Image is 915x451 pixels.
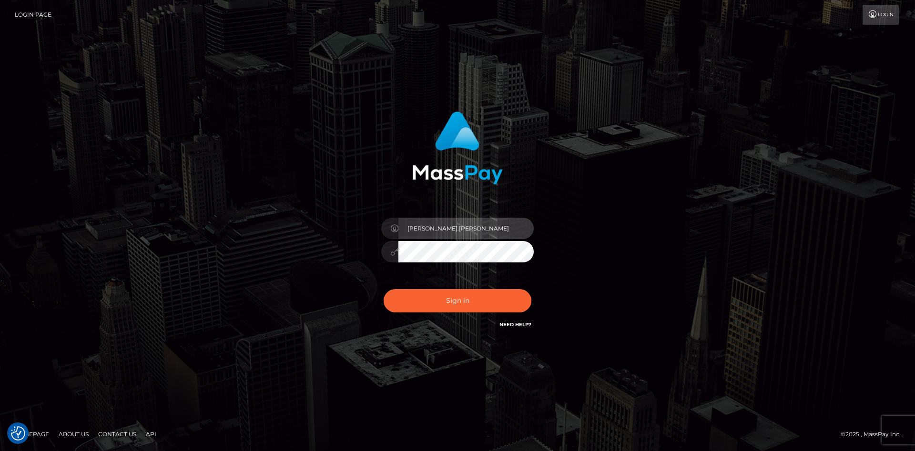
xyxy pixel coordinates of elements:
[398,218,534,239] input: Username...
[10,427,53,441] a: Homepage
[11,426,25,441] img: Revisit consent button
[412,111,503,184] img: MassPay Login
[15,5,51,25] a: Login Page
[863,5,899,25] a: Login
[384,289,531,312] button: Sign in
[841,429,908,440] div: © 2025 , MassPay Inc.
[11,426,25,441] button: Consent Preferences
[142,427,160,441] a: API
[499,321,531,328] a: Need Help?
[94,427,140,441] a: Contact Us
[55,427,92,441] a: About Us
